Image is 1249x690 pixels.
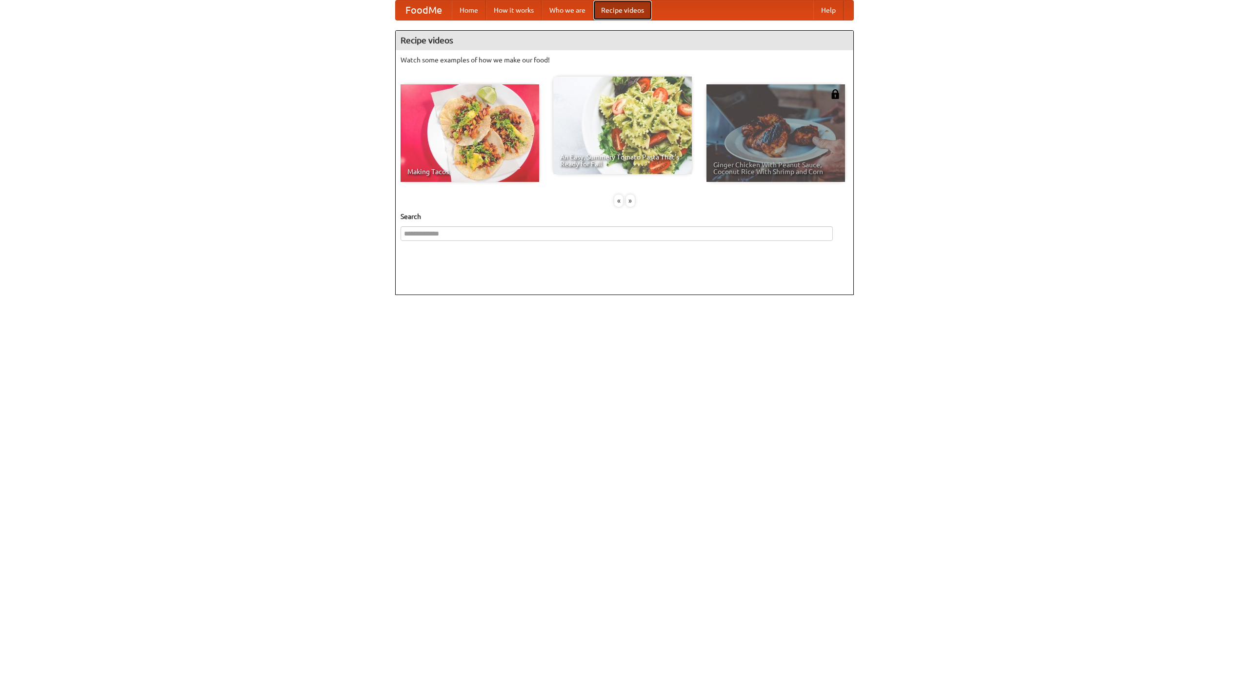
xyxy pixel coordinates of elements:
span: An Easy, Summery Tomato Pasta That's Ready for Fall [560,154,685,167]
h5: Search [401,212,848,221]
p: Watch some examples of how we make our food! [401,55,848,65]
div: « [614,195,623,207]
a: Help [813,0,844,20]
a: Who we are [542,0,593,20]
img: 483408.png [830,89,840,99]
a: An Easy, Summery Tomato Pasta That's Ready for Fall [553,77,692,174]
a: Making Tacos [401,84,539,182]
a: Recipe videos [593,0,652,20]
span: Making Tacos [407,168,532,175]
h4: Recipe videos [396,31,853,50]
a: Home [452,0,486,20]
a: FoodMe [396,0,452,20]
div: » [626,195,635,207]
a: How it works [486,0,542,20]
